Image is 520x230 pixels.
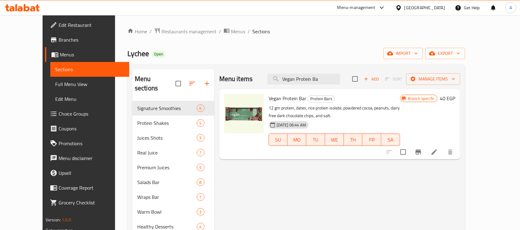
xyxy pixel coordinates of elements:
span: Open [151,51,166,57]
div: Warm Bowl3 [132,204,214,219]
div: Wraps Bar7 [132,190,214,204]
span: Protein Shakes [137,119,197,127]
a: Full Menu View [50,77,130,92]
div: Salads Bar8 [132,175,214,190]
a: Edit Menu [50,92,130,106]
span: Menu disclaimer [59,154,125,162]
button: import [383,48,423,59]
span: 5 [197,165,204,170]
div: Signature Smoothies6 [132,101,214,116]
span: Warm Bowl [137,208,197,216]
span: export [430,50,460,57]
button: TU [306,133,325,146]
span: import [388,50,418,57]
span: Version: [46,216,61,224]
div: items [197,208,204,216]
span: Wraps Bar [137,193,197,201]
span: Vegan Protein Bar [269,94,306,103]
li: / [219,28,221,35]
button: MO [287,133,306,146]
div: [GEOGRAPHIC_DATA] [404,4,445,11]
span: WE [328,135,341,144]
span: Select section first [381,74,406,84]
span: Full Menu View [55,80,125,88]
span: Sort sections [185,76,200,91]
span: MO [290,135,304,144]
div: items [197,105,204,112]
span: Edit Menu [55,95,125,103]
span: 7 [197,194,204,200]
span: Select to update [397,146,410,158]
a: Restaurants management [154,27,217,35]
div: items [197,193,204,201]
span: Salads Bar [137,179,197,186]
div: Real Juice7 [132,145,214,160]
span: 1.0.0 [62,216,71,224]
span: Protein Bars [308,95,335,102]
nav: breadcrumb [127,27,465,35]
span: Edit Restaurant [59,21,125,29]
button: export [425,48,465,59]
span: Lychee [127,47,149,60]
span: Restaurants management [162,28,217,35]
span: Branches [59,36,125,43]
li: / [150,28,152,35]
button: Branch-specific-item [411,145,426,159]
button: Add section [200,76,214,91]
h2: Menu items [219,74,253,84]
div: Premium Juices5 [132,160,214,175]
span: Grocery Checklist [59,199,125,206]
span: Premium Juices [137,164,197,171]
div: Protein Shakes5 [132,116,214,130]
div: items [197,134,204,142]
span: 4 [197,224,204,230]
a: Menu disclaimer [45,151,130,166]
span: 6 [197,105,204,111]
h2: Menu sections [135,74,175,93]
a: Branches [45,32,130,47]
a: Menus [45,47,130,62]
div: items [197,119,204,127]
a: Home [127,28,147,35]
span: Manage items [411,75,455,83]
span: Choice Groups [59,110,125,117]
button: Add [361,74,381,84]
button: TH [344,133,363,146]
span: Real Juice [137,149,197,156]
span: A [510,4,512,11]
button: delete [443,145,458,159]
button: WE [325,133,344,146]
div: Protein Bars [307,95,335,103]
button: FR [362,133,381,146]
span: Coupons [59,125,125,132]
span: Select all sections [172,77,185,90]
a: Sections [50,62,130,77]
span: Coverage Report [59,184,125,191]
button: Manage items [406,73,460,85]
span: TU [309,135,323,144]
div: Juices Shots3 [132,130,214,145]
a: Coverage Report [45,180,130,195]
span: FR [365,135,379,144]
div: Menu-management [337,4,375,11]
span: SA [384,135,398,144]
span: Menus [60,51,125,58]
span: Add [363,76,380,83]
span: TH [346,135,360,144]
div: items [197,164,204,171]
div: Signature Smoothies [137,105,197,112]
a: Grocery Checklist [45,195,130,210]
span: Menus [231,28,245,35]
a: Coupons [45,121,130,136]
span: 3 [197,135,204,141]
input: search [267,74,340,84]
a: Edit menu item [431,148,438,156]
a: Edit Restaurant [45,18,130,32]
span: Juices Shots [137,134,197,142]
